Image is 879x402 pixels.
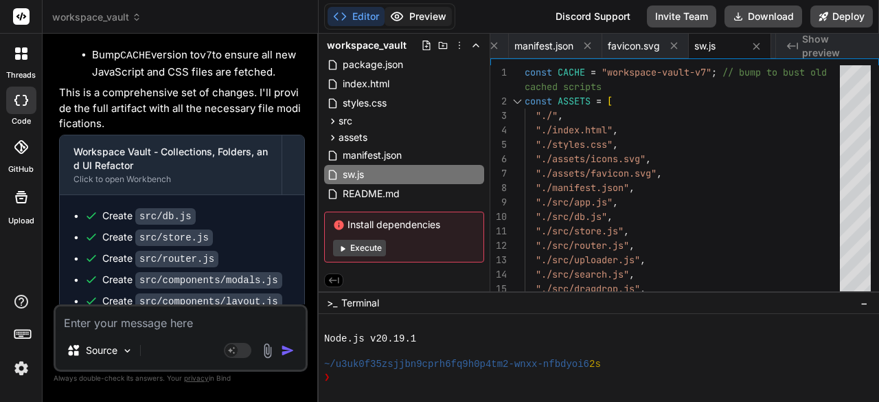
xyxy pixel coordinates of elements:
code: CACHE [120,50,151,62]
code: src/db.js [135,208,196,225]
span: , [657,167,662,179]
img: Pick Models [122,345,133,357]
span: , [629,181,635,194]
label: GitHub [8,164,34,175]
button: Invite Team [647,5,716,27]
label: code [12,115,31,127]
span: Terminal [341,296,379,310]
span: , [613,138,618,150]
span: Install dependencies [333,218,475,232]
div: 11 [490,224,507,238]
div: 10 [490,210,507,224]
span: , [613,124,618,136]
span: manifest.json [341,147,403,164]
span: ❯ [324,371,331,384]
label: threads [6,69,36,81]
div: 3 [490,109,507,123]
span: cached scripts [525,80,602,93]
button: Execute [333,240,386,256]
span: sw.js [694,39,716,53]
span: manifest.json [514,39,573,53]
span: = [591,66,596,78]
span: ; [711,66,717,78]
label: Upload [8,215,34,227]
div: 6 [490,152,507,166]
span: , [629,239,635,252]
span: >_ [327,296,337,310]
div: 5 [490,137,507,152]
p: Always double-check its answers. Your in Bind [54,372,308,385]
span: − [860,296,868,310]
span: src [339,114,352,128]
div: Create [102,252,218,266]
button: Editor [328,7,385,26]
img: settings [10,357,33,380]
span: [ [607,95,613,107]
span: "./src/app.js" [536,196,613,208]
span: "./src/search.js" [536,268,629,280]
div: 15 [490,282,507,296]
div: Create [102,273,282,287]
button: Deploy [810,5,873,27]
code: src/router.js [135,251,218,267]
strong: Service Worker Cache ( ) [81,32,236,45]
button: Download [724,5,802,27]
div: 1 [490,65,507,80]
div: Click to collapse the range. [508,94,526,109]
button: Preview [385,7,452,26]
span: , [629,268,635,280]
div: 14 [490,267,507,282]
span: "./src/router.js" [536,239,629,252]
span: workspace_vault [52,10,141,24]
span: "./" [536,109,558,122]
span: "./assets/icons.svg" [536,153,646,165]
span: "./src/db.js" [536,210,607,223]
img: icon [281,344,295,357]
img: attachment [260,343,275,359]
div: 2 [490,94,507,109]
span: "./assets/favicon.svg" [536,167,657,179]
code: src/components/modals.js [135,272,282,289]
span: , [640,254,646,266]
div: 4 [490,123,507,137]
div: 12 [490,238,507,253]
span: // bump to bust old [722,66,827,78]
span: 2s [589,358,601,371]
p: Source [86,344,117,357]
div: 8 [490,181,507,195]
span: , [558,109,563,122]
span: ASSETS [558,95,591,107]
span: styles.css [341,95,388,111]
span: ~/u3uk0f35zsjjbn9cprh6fq9h0p4tm2-wnxx-nfbdyoi6 [324,358,589,371]
span: workspace_vault [327,38,407,52]
div: Workspace Vault - Collections, Folders, and UI Refactor [73,145,268,172]
span: Node.js v20.19.1 [324,333,416,346]
span: package.json [341,56,404,73]
span: sw.js [341,166,365,183]
span: "./styles.css" [536,138,613,150]
span: "./src/store.js" [536,225,624,237]
span: , [624,225,629,237]
code: src/store.js [135,230,213,246]
span: Show preview [802,32,868,60]
span: favicon.svg [608,39,660,53]
span: assets [339,131,367,144]
span: "./manifest.json" [536,181,629,194]
code: v7 [200,50,212,62]
div: Create [102,294,282,309]
span: "workspace-vault-v7" [602,66,711,78]
code: sw.js [201,34,232,45]
div: Click to open Workbench [73,174,268,185]
span: , [646,153,651,165]
div: Discord Support [547,5,639,27]
div: Create [102,209,196,223]
div: 9 [490,195,507,210]
div: Create [102,230,213,245]
span: README.md [341,186,401,202]
span: "./src/dragdrop.js" [536,282,640,295]
span: index.html [341,76,391,92]
span: "./src/uploader.js" [536,254,640,266]
li: Bump version to to ensure all new JavaScript and CSS files are fetched. [92,47,305,80]
code: src/components/layout.js [135,293,282,310]
p: This is a comprehensive set of changes. I'll provide the full artifact with all the necessary fil... [59,85,305,132]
